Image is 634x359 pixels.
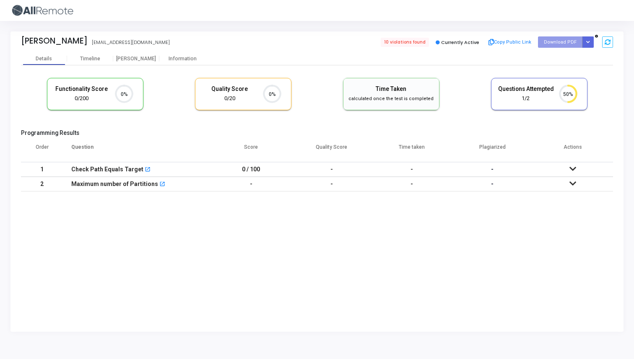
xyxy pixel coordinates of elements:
[491,181,494,187] span: -
[452,139,533,162] th: Plagiarized
[441,39,479,46] span: Currently Active
[291,177,372,191] td: -
[92,39,170,46] div: [EMAIL_ADDRESS][DOMAIN_NAME]
[54,85,110,93] h5: Functionality Score
[21,177,63,191] td: 2
[533,139,613,162] th: Actions
[80,56,100,62] div: Timeline
[202,95,258,103] div: 0/20
[145,167,151,173] mat-icon: open_in_new
[71,177,158,191] div: Maximum number of Partitions
[372,139,452,162] th: Time taken
[71,163,143,176] div: Check Path Equals Target
[582,36,594,48] div: Button group with nested dropdown
[10,2,73,19] img: logo
[21,139,63,162] th: Order
[36,56,52,62] div: Details
[202,85,258,93] h5: Quality Score
[159,56,205,62] div: Information
[21,162,63,177] td: 1
[21,36,88,46] div: [PERSON_NAME]
[372,177,452,191] td: -
[211,177,291,191] td: -
[491,166,494,173] span: -
[211,162,291,177] td: 0 / 100
[372,162,452,177] td: -
[381,38,429,47] span: 10 violations found
[159,182,165,188] mat-icon: open_in_new
[211,139,291,162] th: Score
[498,95,554,103] div: 1/2
[348,96,434,101] span: calculated once the test is completed
[498,85,554,93] h5: Questions Attempted
[54,95,110,103] div: 0/200
[21,129,613,137] h5: Programming Results
[113,56,159,62] div: [PERSON_NAME]
[538,36,582,48] button: Download PDF
[486,36,534,49] button: Copy Public Link
[347,85,435,93] h5: Time Taken
[291,139,372,162] th: Quality Score
[291,162,372,177] td: -
[63,139,211,162] th: Question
